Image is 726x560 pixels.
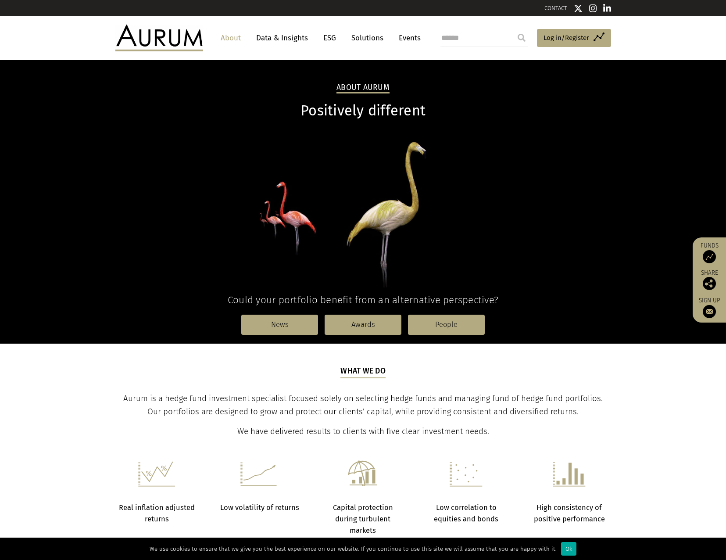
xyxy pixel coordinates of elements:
div: Share [697,270,722,290]
input: Submit [513,29,530,47]
h5: What we do [340,366,386,378]
span: We have delivered results to clients with five clear investment needs. [237,427,489,436]
a: About [216,30,245,46]
div: Ok [561,542,576,556]
strong: Capital protection during turbulent markets [333,503,393,535]
a: News [241,315,318,335]
img: Twitter icon [574,4,583,13]
img: Aurum [115,25,203,51]
img: Access Funds [703,250,716,263]
strong: Real inflation adjusted returns [119,503,195,523]
a: ESG [319,30,340,46]
span: Aurum is a hedge fund investment specialist focused solely on selecting hedge funds and managing ... [123,394,603,416]
a: Log in/Register [537,29,611,47]
strong: High consistency of positive performance [534,503,605,523]
a: Sign up [697,297,722,318]
h2: About Aurum [336,83,390,93]
h4: Could your portfolio benefit from an alternative perspective? [115,294,611,306]
a: People [408,315,485,335]
a: Events [394,30,421,46]
img: Instagram icon [589,4,597,13]
strong: Low correlation to equities and bonds [434,503,498,523]
img: Sign up to our newsletter [703,305,716,318]
img: Linkedin icon [603,4,611,13]
h1: Positively different [115,102,611,119]
span: Log in/Register [544,32,589,43]
img: Share this post [703,277,716,290]
a: Data & Insights [252,30,312,46]
a: CONTACT [544,5,567,11]
strong: Low volatility of returns [220,503,299,512]
a: Awards [325,315,401,335]
a: Funds [697,242,722,263]
a: Solutions [347,30,388,46]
